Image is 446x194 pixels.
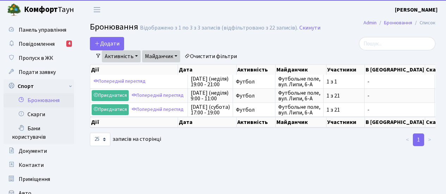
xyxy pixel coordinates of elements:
[90,117,178,127] th: Дії
[92,104,129,115] a: Приєднатися
[412,19,435,27] li: Список
[178,65,237,75] th: Дата
[178,117,237,127] th: Дата
[4,144,74,158] a: Документи
[326,107,361,113] span: 1 з 21
[236,107,272,113] span: Футбол
[4,172,74,186] a: Приміщення
[7,3,21,17] img: logo.png
[236,79,272,85] span: Футбол
[299,25,320,31] a: Скинути
[140,25,298,31] div: Відображено з 1 по 3 з 3 записів (відфільтровано з 22 записів).
[365,117,425,127] th: В [GEOGRAPHIC_DATA]
[413,133,424,146] a: 1
[191,104,230,115] span: [DATE] (субота) 17:00 - 19:00
[4,23,74,37] a: Панель управління
[363,19,377,26] a: Admin
[182,50,240,62] a: Очистити фільтри
[191,90,230,101] span: [DATE] (неділя) 9:00 - 11:00
[4,65,74,79] a: Подати заявку
[4,93,74,107] a: Бронювання
[19,54,53,62] span: Пропуск в ЖК
[4,121,74,144] a: Бани користувачів
[4,51,74,65] a: Пропуск в ЖК
[24,4,74,16] span: Таун
[237,117,276,127] th: Активність
[326,93,361,99] span: 1 з 21
[130,104,185,115] a: Попередній перегляд
[142,50,180,62] a: Майданчик
[4,158,74,172] a: Контакти
[19,40,55,48] span: Повідомлення
[130,90,185,101] a: Попередній перегляд
[353,15,446,30] nav: breadcrumb
[326,65,365,75] th: Участники
[326,79,361,85] span: 1 з 1
[4,37,74,51] a: Повідомлення4
[24,4,58,15] b: Комфорт
[367,79,432,85] span: -
[326,117,365,127] th: Участники
[102,50,141,62] a: Активність
[88,4,106,15] button: Переключити навігацію
[276,117,326,127] th: Майданчик
[278,104,320,115] span: Футбольне поле, вул. Липи, 6-А
[19,161,44,169] span: Контакти
[191,76,230,87] span: [DATE] (неділя) 19:00 - 21:00
[90,133,161,146] label: записів на сторінці
[19,175,50,183] span: Приміщення
[4,79,74,93] a: Спорт
[90,65,178,75] th: Дії
[90,37,124,50] button: Додати
[237,65,276,75] th: Активність
[19,147,47,155] span: Документи
[278,90,320,101] span: Футбольне поле, вул. Липи, 6-А
[90,133,110,146] select: записів на сторінці
[236,93,272,99] span: Футбол
[92,76,147,87] a: Попередній перегляд
[276,65,326,75] th: Майданчик
[90,21,138,33] span: Бронювання
[384,19,412,26] a: Бронювання
[4,107,74,121] a: Скарги
[66,40,72,47] div: 4
[278,76,320,87] span: Футбольне поле, вул. Липи, 6-А
[367,93,432,99] span: -
[367,107,432,113] span: -
[19,26,66,34] span: Панель управління
[92,90,129,101] a: Приєднатися
[395,6,438,14] a: [PERSON_NAME]
[19,68,56,76] span: Подати заявку
[359,37,435,50] input: Пошук...
[365,65,425,75] th: В [GEOGRAPHIC_DATA]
